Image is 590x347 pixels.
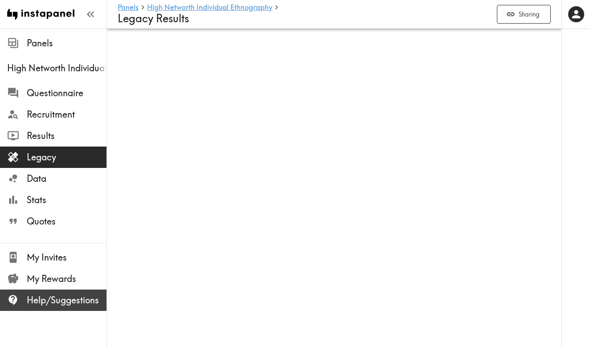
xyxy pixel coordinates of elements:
span: Panels [27,37,107,49]
span: My Invites [27,251,107,264]
span: Quotes [27,215,107,228]
span: Results [27,130,107,142]
span: High Networth Individual Ethnography [7,62,107,74]
span: Questionnaire [27,87,107,99]
span: Legacy [27,151,107,163]
span: My Rewards [27,273,107,285]
button: Sharing [497,5,551,24]
span: Stats [27,194,107,206]
span: Help/Suggestions [27,294,107,306]
h4: Legacy Results [118,12,490,25]
a: Panels [118,4,139,12]
span: Recruitment [27,108,107,121]
a: High Networth Individual Ethnography [147,4,272,12]
span: Data [27,172,107,185]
